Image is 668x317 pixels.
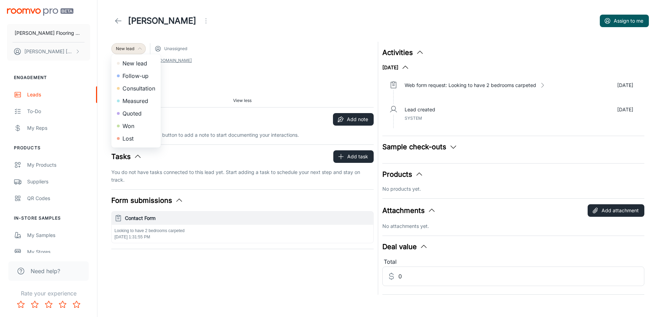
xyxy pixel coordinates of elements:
li: Quoted [111,107,161,120]
li: Follow-up [111,70,161,82]
li: Won [111,120,161,132]
li: Measured [111,95,161,107]
li: New lead [111,57,161,70]
li: Consultation [111,82,161,95]
li: Lost [111,132,161,145]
